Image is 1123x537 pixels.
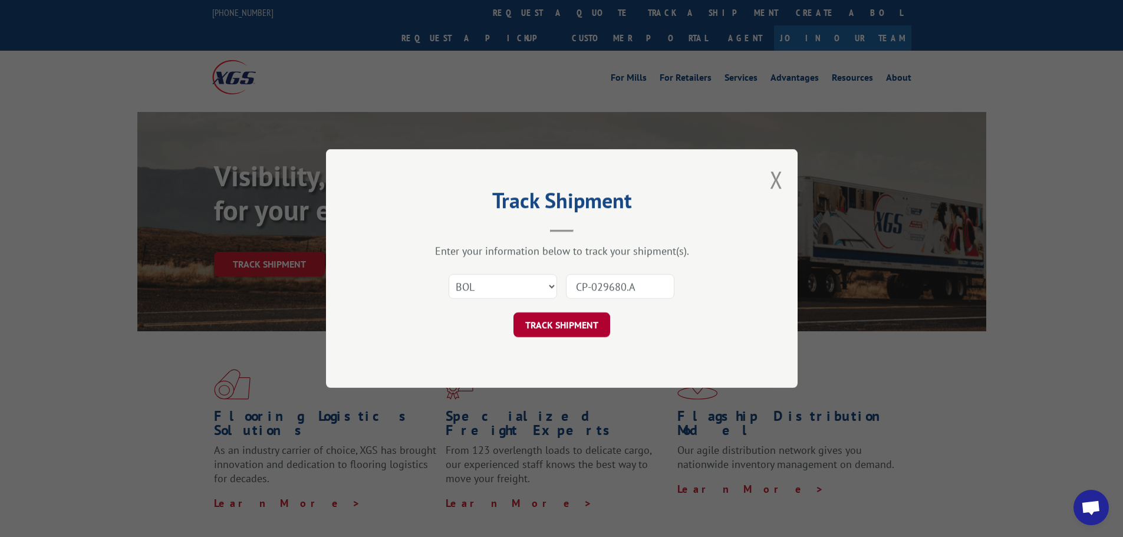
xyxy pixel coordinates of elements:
input: Number(s) [566,274,674,299]
div: Open chat [1073,490,1109,525]
h2: Track Shipment [385,192,739,215]
div: Enter your information below to track your shipment(s). [385,244,739,258]
button: Close modal [770,164,783,195]
button: TRACK SHIPMENT [513,312,610,337]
